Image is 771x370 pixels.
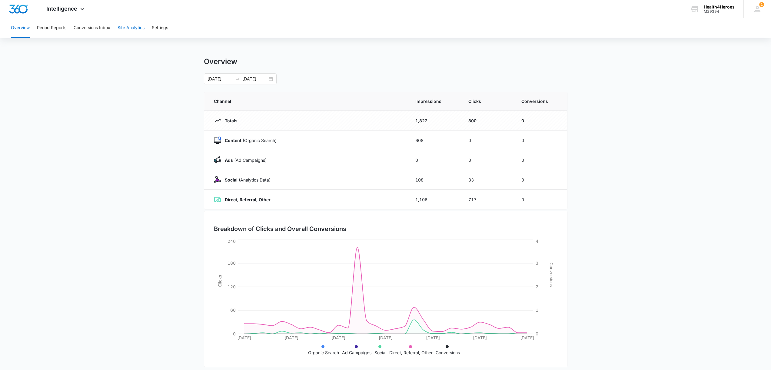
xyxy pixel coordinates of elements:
td: 0 [514,190,567,209]
button: Settings [152,18,168,38]
p: Social [374,349,386,356]
p: Conversions [436,349,460,356]
img: Ads [214,156,221,164]
td: 108 [408,170,461,190]
tspan: [DATE] [237,335,251,340]
td: 0 [461,131,514,150]
input: Start date [208,76,233,82]
tspan: [DATE] [426,335,440,340]
button: Period Reports [37,18,66,38]
input: End date [242,76,268,82]
div: account name [704,5,735,9]
td: 800 [461,111,514,131]
tspan: [DATE] [379,335,393,340]
tspan: Conversions [549,263,554,287]
strong: Ads [225,158,233,163]
p: (Analytics Data) [221,177,271,183]
tspan: 2 [536,284,538,289]
tspan: 3 [536,260,538,266]
tspan: [DATE] [520,335,534,340]
p: (Ad Campaigns) [221,157,267,163]
p: Ad Campaigns [342,349,371,356]
tspan: 4 [536,239,538,244]
span: swap-right [235,76,240,81]
td: 0 [514,170,567,190]
tspan: 120 [228,284,236,289]
img: Social [214,176,221,183]
strong: Social [225,177,238,182]
button: Conversions Inbox [74,18,110,38]
tspan: 240 [228,239,236,244]
tspan: 180 [228,260,236,266]
td: 0 [514,131,567,150]
button: Site Analytics [118,18,145,38]
span: to [235,76,240,81]
tspan: 60 [230,307,236,313]
h3: Breakdown of Clicks and Overall Conversions [214,224,346,233]
tspan: 0 [233,331,236,336]
tspan: [DATE] [284,335,298,340]
div: notifications count [759,2,764,7]
p: Totals [221,117,238,124]
tspan: [DATE] [473,335,487,340]
p: Direct, Referral, Other [389,349,433,356]
tspan: 0 [536,331,538,336]
span: Channel [214,98,401,104]
td: 717 [461,190,514,209]
img: Content [214,137,221,144]
span: Clicks [468,98,507,104]
td: 83 [461,170,514,190]
strong: Direct, Referral, Other [225,197,271,202]
h1: Overview [204,57,237,66]
span: 1 [759,2,764,7]
p: (Organic Search) [221,137,277,144]
tspan: 1 [536,307,538,313]
strong: Content [225,138,241,143]
td: 608 [408,131,461,150]
span: Conversions [521,98,557,104]
p: Organic Search [308,349,339,356]
span: Impressions [415,98,454,104]
td: 1,106 [408,190,461,209]
td: 0 [514,150,567,170]
tspan: [DATE] [331,335,345,340]
td: 0 [514,111,567,131]
td: 1,822 [408,111,461,131]
td: 0 [461,150,514,170]
span: Intelligence [46,5,77,12]
td: 0 [408,150,461,170]
div: account id [704,9,735,14]
button: Overview [11,18,30,38]
tspan: Clicks [217,275,222,287]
